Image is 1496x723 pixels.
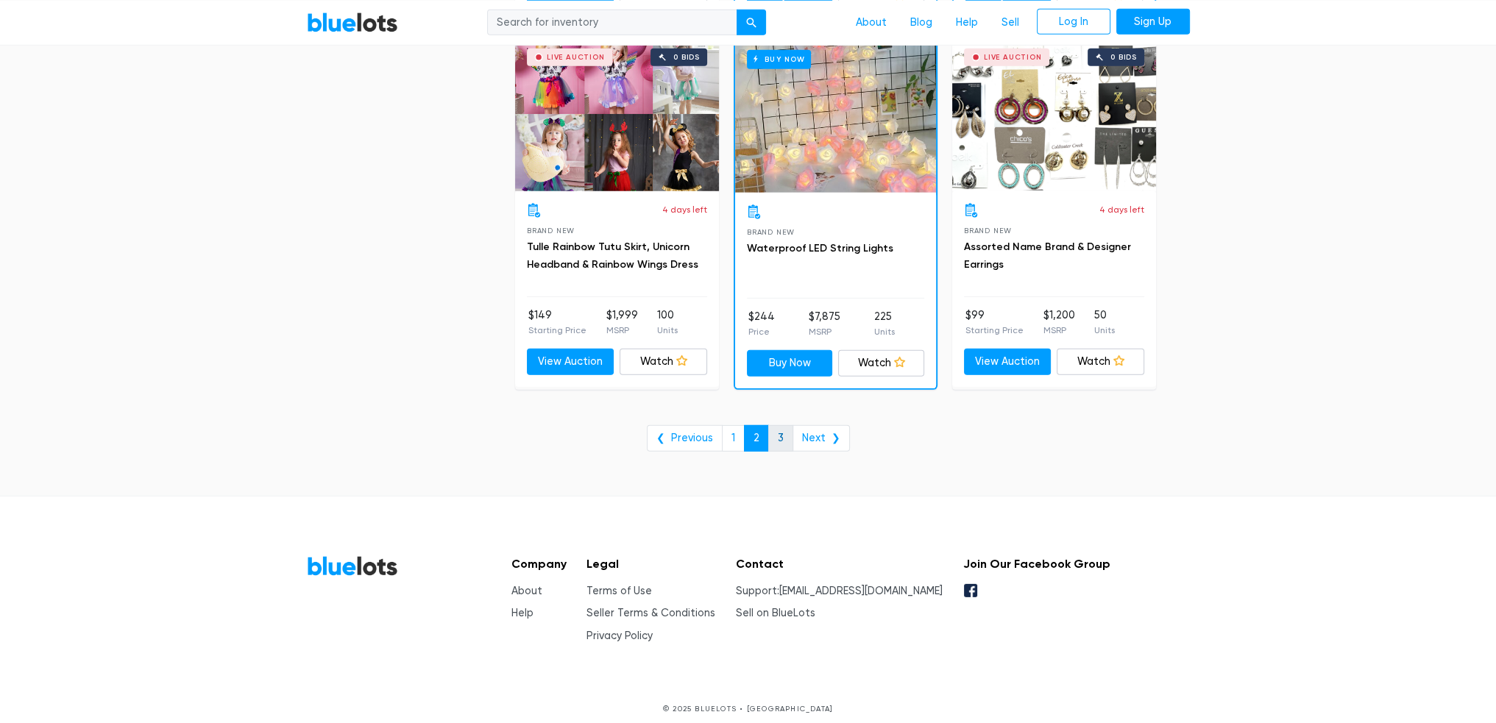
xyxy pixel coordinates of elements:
[748,325,775,338] p: Price
[963,557,1110,571] h5: Join Our Facebook Group
[984,54,1042,61] div: Live Auction
[662,203,707,216] p: 4 days left
[1094,307,1115,337] li: 50
[586,607,715,619] a: Seller Terms & Conditions
[487,9,737,35] input: Search for inventory
[606,307,637,337] li: $1,999
[990,8,1031,36] a: Sell
[586,557,715,571] h5: Legal
[874,309,895,338] li: 225
[527,241,698,271] a: Tulle Rainbow Tutu Skirt, Unicorn Headband & Rainbow Wings Dress
[744,425,769,452] a: 2
[722,425,745,452] a: 1
[747,228,795,236] span: Brand New
[965,324,1024,337] p: Starting Price
[528,324,586,337] p: Starting Price
[838,350,924,377] a: Watch
[809,325,840,338] p: MSRP
[747,242,893,254] a: Waterproof LED String Lights
[964,241,1131,271] a: Assorted Name Brand & Designer Earrings
[527,227,575,235] span: Brand New
[736,583,943,599] li: Support:
[1110,54,1137,61] div: 0 bids
[511,607,533,619] a: Help
[844,8,898,36] a: About
[944,8,990,36] a: Help
[965,307,1024,337] li: $99
[964,349,1052,375] a: View Auction
[748,309,775,338] li: $244
[547,54,605,61] div: Live Auction
[736,557,943,571] h5: Contact
[1094,324,1115,337] p: Units
[511,557,567,571] h5: Company
[307,11,398,32] a: BlueLots
[586,585,652,597] a: Terms of Use
[1043,324,1074,337] p: MSRP
[307,555,398,577] a: BlueLots
[736,607,815,619] a: Sell on BlueLots
[586,630,653,642] a: Privacy Policy
[747,350,833,377] a: Buy Now
[768,425,793,452] a: 3
[1043,307,1074,337] li: $1,200
[1037,8,1110,35] a: Log In
[673,54,700,61] div: 0 bids
[952,37,1156,191] a: Live Auction 0 bids
[620,349,707,375] a: Watch
[1099,203,1144,216] p: 4 days left
[657,324,678,337] p: Units
[657,307,678,337] li: 100
[747,50,811,68] h6: Buy Now
[874,325,895,338] p: Units
[307,703,1190,714] p: © 2025 BLUELOTS • [GEOGRAPHIC_DATA]
[515,37,719,191] a: Live Auction 0 bids
[511,585,542,597] a: About
[809,309,840,338] li: $7,875
[779,585,943,597] a: [EMAIL_ADDRESS][DOMAIN_NAME]
[1116,8,1190,35] a: Sign Up
[527,349,614,375] a: View Auction
[735,38,936,193] a: Buy Now
[793,425,850,452] a: Next ❯
[898,8,944,36] a: Blog
[964,227,1012,235] span: Brand New
[647,425,723,452] a: ❮ Previous
[1057,349,1144,375] a: Watch
[528,307,586,337] li: $149
[606,324,637,337] p: MSRP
